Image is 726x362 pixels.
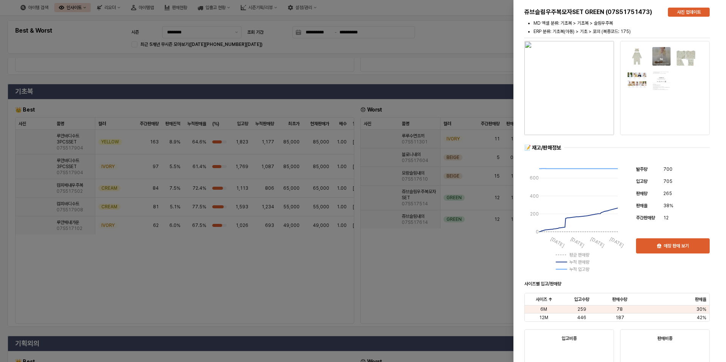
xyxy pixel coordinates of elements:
[524,281,561,286] strong: 사이즈별 입고/판매량
[677,9,701,15] p: 사진 업데이트
[539,315,548,321] span: 12M
[636,191,647,196] span: 판매량
[616,315,624,321] span: 187
[533,28,710,35] li: ERP 분류: 기초복(아동) > 기초 > 포의 (복종코드: 175)
[657,336,672,341] strong: 판매비중
[696,306,706,312] span: 30%
[533,20,710,27] li: MD 엑셀 분류: 기초복 > 기초복 > 슬림우주복
[636,238,710,253] button: 매장 판매 보기
[663,190,672,197] span: 265
[617,306,623,312] span: 78
[663,202,673,209] span: 38%
[664,243,689,249] p: 매장 판매 보기
[636,179,647,184] span: 입고량
[636,203,647,208] span: 판매율
[540,306,547,312] span: 6M
[536,296,547,302] span: 사이즈
[663,165,672,173] span: 700
[697,315,706,321] span: 42%
[577,315,586,321] span: 446
[663,214,669,222] span: 12
[612,296,627,302] span: 판매수량
[524,144,561,151] div: 📝 재고/판매정보
[636,167,647,172] span: 발주량
[663,178,672,185] span: 705
[562,336,577,341] strong: 입고비중
[695,296,706,302] span: 판매율
[636,215,655,220] span: 주간판매량
[524,8,662,16] h5: 쥬브슬림우주복모자SET GREEN (07S51751473)
[668,8,710,17] button: 사진 업데이트
[574,296,589,302] span: 입고수량
[578,306,586,312] span: 259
